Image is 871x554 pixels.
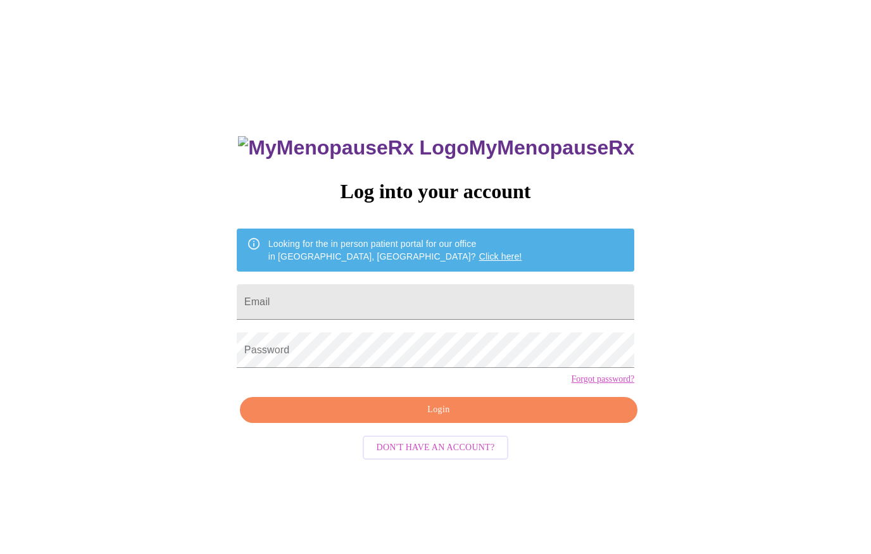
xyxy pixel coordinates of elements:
[571,374,634,384] a: Forgot password?
[377,440,495,456] span: Don't have an account?
[238,136,634,160] h3: MyMenopauseRx
[240,397,637,423] button: Login
[254,402,623,418] span: Login
[479,251,522,261] a: Click here!
[268,232,522,268] div: Looking for the in person patient portal for our office in [GEOGRAPHIC_DATA], [GEOGRAPHIC_DATA]?
[360,441,512,451] a: Don't have an account?
[238,136,468,160] img: MyMenopauseRx Logo
[237,180,634,203] h3: Log into your account
[363,436,509,460] button: Don't have an account?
